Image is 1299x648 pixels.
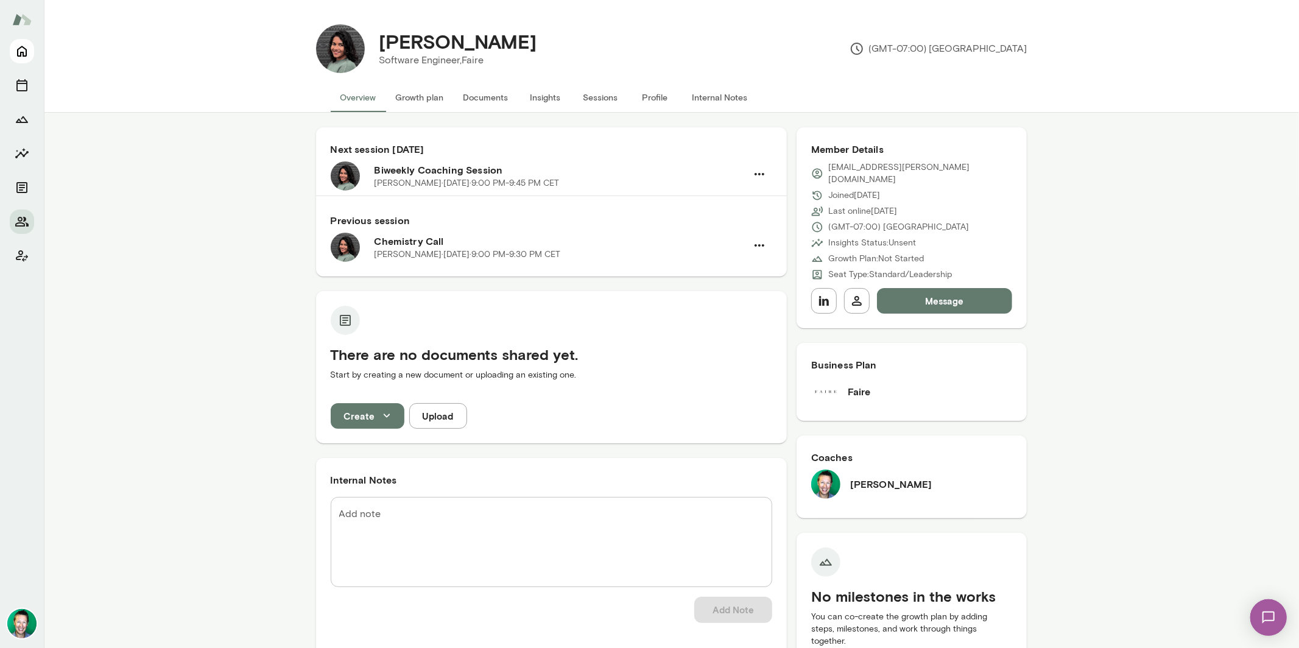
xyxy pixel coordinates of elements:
button: Client app [10,244,34,268]
h6: Business Plan [811,357,1013,372]
img: Mento [12,8,32,31]
h6: Biweekly Coaching Session [375,163,747,177]
p: Last online [DATE] [828,205,897,217]
button: Growth Plan [10,107,34,132]
button: Internal Notes [683,83,758,112]
p: [PERSON_NAME] · [DATE] · 9:00 PM-9:30 PM CET [375,248,561,261]
p: You can co-create the growth plan by adding steps, milestones, and work through things together. [811,611,1013,647]
h4: [PERSON_NAME] [379,30,537,53]
img: Brian Lawrence [811,470,840,499]
h6: [PERSON_NAME] [850,477,932,491]
h5: No milestones in the works [811,586,1013,606]
p: Seat Type: Standard/Leadership [828,269,952,281]
button: Message [877,288,1013,314]
h6: Next session [DATE] [331,142,772,157]
p: Growth Plan: Not Started [828,253,924,265]
button: Sessions [573,83,628,112]
img: Brian Lawrence [7,609,37,638]
h5: There are no documents shared yet. [331,345,772,364]
h6: Previous session [331,213,772,228]
h6: Internal Notes [331,473,772,487]
button: Profile [628,83,683,112]
h6: Member Details [811,142,1013,157]
button: Overview [331,83,386,112]
h6: Chemistry Call [375,234,747,248]
p: Insights Status: Unsent [828,237,916,249]
button: Upload [409,403,467,429]
button: Insights [518,83,573,112]
button: Create [331,403,404,429]
p: Joined [DATE] [828,189,880,202]
p: [EMAIL_ADDRESS][PERSON_NAME][DOMAIN_NAME] [828,161,1013,186]
button: Documents [454,83,518,112]
button: Home [10,39,34,63]
button: Insights [10,141,34,166]
button: Members [10,210,34,234]
p: (GMT-07:00) [GEOGRAPHIC_DATA] [828,221,969,233]
h6: Faire [848,384,871,399]
p: (GMT-07:00) [GEOGRAPHIC_DATA] [850,41,1027,56]
h6: Coaches [811,450,1013,465]
p: Start by creating a new document or uploading an existing one. [331,369,772,381]
button: Growth plan [386,83,454,112]
p: Software Engineer, Faire [379,53,537,68]
img: Divya Sudhakar [316,24,365,73]
p: [PERSON_NAME] · [DATE] · 9:00 PM-9:45 PM CET [375,177,560,189]
button: Sessions [10,73,34,97]
button: Documents [10,175,34,200]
